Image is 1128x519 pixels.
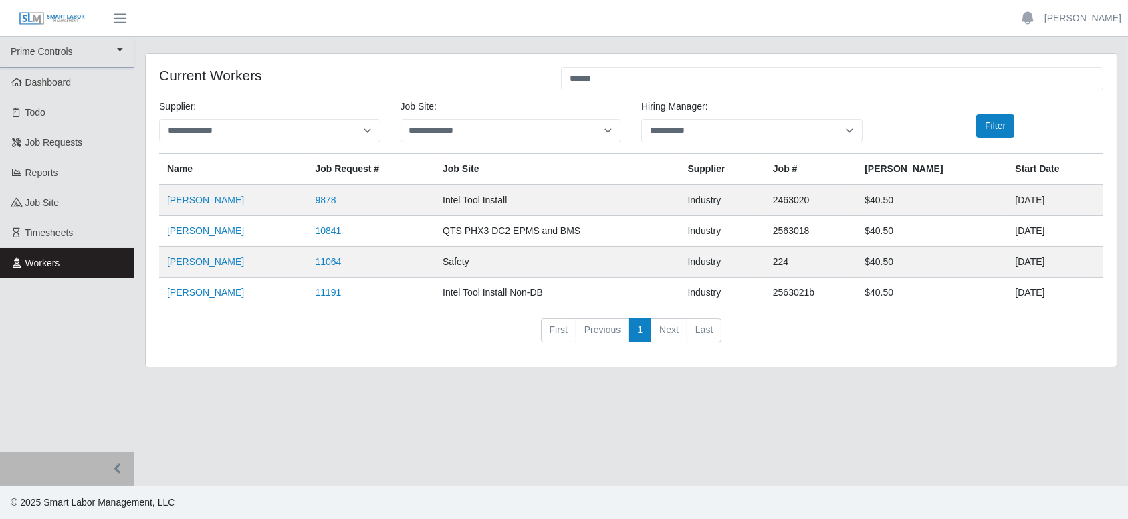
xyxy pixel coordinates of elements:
[316,256,342,267] a: 11064
[316,225,342,236] a: 10841
[316,195,336,205] a: 9878
[857,216,1007,247] td: $40.50
[316,287,342,298] a: 11191
[765,278,857,308] td: 2563021b
[25,107,45,118] span: Todo
[765,154,857,185] th: Job #
[680,185,765,216] td: Industry
[25,197,60,208] span: job site
[401,100,437,114] label: job site:
[857,278,1007,308] td: $40.50
[25,257,60,268] span: Workers
[1007,154,1103,185] th: Start Date
[765,185,857,216] td: 2463020
[629,318,651,342] a: 1
[1007,247,1103,278] td: [DATE]
[25,77,72,88] span: Dashboard
[680,216,765,247] td: Industry
[857,185,1007,216] td: $40.50
[1007,185,1103,216] td: [DATE]
[765,216,857,247] td: 2563018
[976,114,1014,138] button: Filter
[159,67,541,84] h4: Current Workers
[857,247,1007,278] td: $40.50
[1007,216,1103,247] td: [DATE]
[167,195,244,205] a: [PERSON_NAME]
[1044,11,1121,25] a: [PERSON_NAME]
[19,11,86,26] img: SLM Logo
[435,278,679,308] td: Intel Tool Install Non-DB
[11,497,175,508] span: © 2025 Smart Labor Management, LLC
[308,154,435,185] th: Job Request #
[680,278,765,308] td: Industry
[1007,278,1103,308] td: [DATE]
[167,287,244,298] a: [PERSON_NAME]
[435,247,679,278] td: Safety
[435,185,679,216] td: Intel Tool Install
[25,167,58,178] span: Reports
[25,227,74,238] span: Timesheets
[167,256,244,267] a: [PERSON_NAME]
[765,247,857,278] td: 224
[25,137,83,148] span: Job Requests
[435,216,679,247] td: QTS PHX3 DC2 EPMS and BMS
[159,100,196,114] label: Supplier:
[680,247,765,278] td: Industry
[159,318,1103,353] nav: pagination
[167,225,244,236] a: [PERSON_NAME]
[641,100,708,114] label: Hiring Manager:
[680,154,765,185] th: Supplier
[435,154,679,185] th: job site
[857,154,1007,185] th: [PERSON_NAME]
[159,154,308,185] th: Name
